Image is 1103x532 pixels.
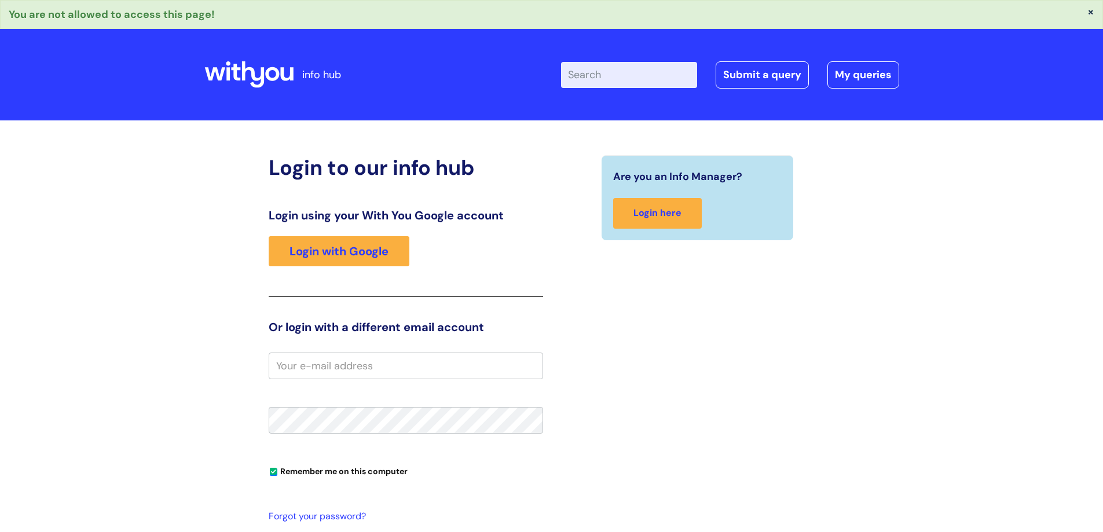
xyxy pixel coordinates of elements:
button: × [1087,6,1094,17]
a: Submit a query [716,61,809,88]
a: Login here [613,198,702,229]
h2: Login to our info hub [269,155,543,180]
a: My queries [827,61,899,88]
p: info hub [302,65,341,84]
input: Search [561,62,697,87]
div: You can uncheck this option if you're logging in from a shared device [269,461,543,480]
a: Login with Google [269,236,409,266]
h3: Or login with a different email account [269,320,543,334]
span: Are you an Info Manager? [613,167,742,186]
input: Remember me on this computer [270,468,277,476]
h3: Login using your With You Google account [269,208,543,222]
a: Forgot your password? [269,508,537,525]
label: Remember me on this computer [269,464,408,476]
input: Your e-mail address [269,353,543,379]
